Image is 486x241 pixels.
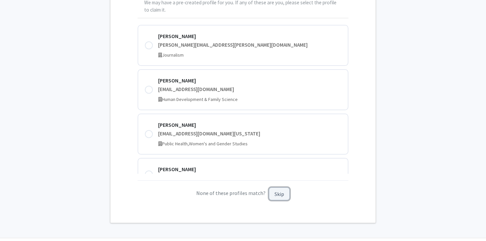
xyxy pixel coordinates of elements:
div: [PERSON_NAME] [158,76,341,84]
div: [PERSON_NAME] [158,165,341,173]
div: [PERSON_NAME] [158,32,341,40]
button: Skip [269,187,290,200]
p: None of these profiles match? [138,187,349,200]
span: Journalism [162,52,184,58]
span: Women's and Gender Studies [189,141,248,147]
div: [PERSON_NAME] [158,121,341,129]
div: [EMAIL_ADDRESS][DOMAIN_NAME][US_STATE] [158,130,341,138]
iframe: Chat [5,211,28,236]
div: [EMAIL_ADDRESS][DOMAIN_NAME] [158,86,341,93]
span: Public Health, [162,141,189,147]
div: [PERSON_NAME][EMAIL_ADDRESS][PERSON_NAME][DOMAIN_NAME] [158,41,341,49]
span: Human Development & Family Science [162,96,238,102]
